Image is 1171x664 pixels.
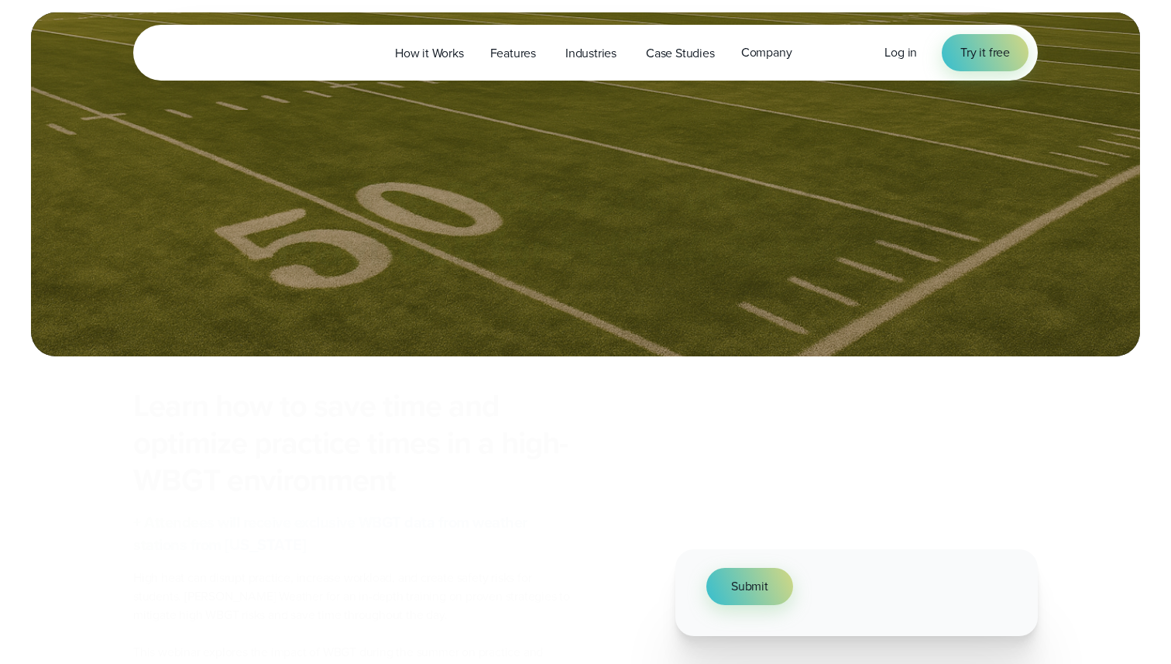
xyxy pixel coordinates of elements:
span: Industries [565,44,616,63]
button: Submit [706,568,793,605]
a: Log in [884,43,917,62]
span: How it Works [395,44,464,63]
span: Log in [884,43,917,61]
span: Try it free [960,43,1010,62]
a: Try it free [942,34,1028,71]
span: Submit [731,577,768,596]
span: Case Studies [646,44,715,63]
span: Company [741,43,792,62]
a: How it Works [382,37,477,69]
a: Case Studies [633,37,728,69]
span: Features [490,44,536,63]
